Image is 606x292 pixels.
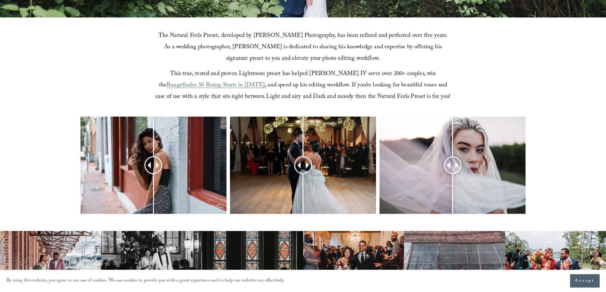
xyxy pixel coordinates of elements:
[155,81,451,102] span: , and speed up his editing workflow. If you’re looking for beautiful tones and ease of use with a...
[159,69,438,91] span: This true, tested and proven Lightroom preset has helped [PERSON_NAME] IV serve over 200+ couples...
[6,276,285,286] p: By using this website, you agree to our use of cookies. We use cookies to provide you with a grea...
[158,31,449,64] span: The Natural Feels Preset, developed by [PERSON_NAME] Photography, has been refined and perfected ...
[575,278,595,284] span: Accept
[167,81,265,91] a: Rangefinder 30 Rising Starts in [DATE]
[570,274,600,288] button: Accept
